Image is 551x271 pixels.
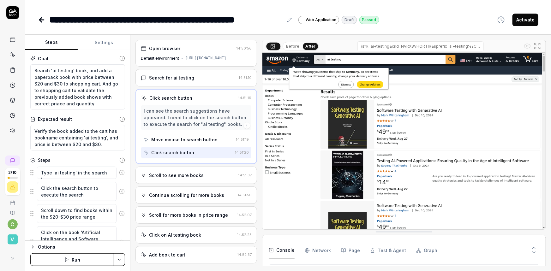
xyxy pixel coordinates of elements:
div: Draft [342,16,357,24]
button: Graph [416,242,437,259]
button: Console [269,242,295,259]
time: 14:52:07 [237,213,252,217]
button: Page [341,242,360,259]
a: Book a call with us [3,195,22,205]
button: c [8,219,18,229]
div: Open browser [149,45,180,52]
time: 14:51:37 [238,173,252,177]
button: Steps [25,35,78,50]
button: Before [284,43,302,50]
div: [URL][DOMAIN_NAME] [185,56,226,61]
button: Settings [78,35,130,50]
button: Test & Agent [370,242,406,259]
div: Click search button [149,95,192,101]
button: Options [30,243,125,251]
span: Web Application [306,17,336,23]
button: Remove step [117,185,127,198]
img: Screenshot [262,53,546,229]
div: Expected result [38,116,72,122]
a: New conversation [5,156,20,166]
div: Suggestions [30,204,125,223]
time: 14:50:56 [237,46,252,50]
button: Open in full screen [532,41,542,51]
div: Continue scrolling for more books [149,192,224,198]
button: Remove step [117,207,127,220]
div: Click search button [151,149,194,156]
time: 14:51:10 [239,75,252,80]
div: Suggestions [30,226,125,259]
div: Goal [38,55,48,62]
div: Options [38,243,125,251]
div: Suggestions [30,182,125,201]
button: Network [305,242,331,259]
time: 14:52:37 [237,252,252,257]
div: Suggestions [30,166,125,179]
button: v [3,229,22,246]
button: After [303,43,318,50]
div: Search for ai testing [149,74,194,81]
div: Passed [359,16,379,24]
a: Web Application [298,15,339,24]
time: 14:51:19 [238,96,251,100]
button: View version history [494,14,509,26]
time: 14:51:20 [235,150,249,155]
div: Move mouse to search button [151,136,218,143]
time: 14:52:23 [237,233,252,237]
div: Click on AI testing book [149,232,201,238]
a: Documentation [3,205,22,215]
time: 14:51:50 [238,193,252,197]
span: 2 / 10 [9,171,17,174]
button: Activate [512,14,538,26]
span: v [8,234,18,244]
div: Add book to cart [149,251,185,258]
button: Show all interative elements [522,41,532,51]
button: Click search button14:51:20 [141,147,251,158]
div: I can see the search suggestions have appeared. I need to click on the search button to execute t... [144,108,249,127]
button: Remove step [117,236,127,249]
div: Scroll to see more books [149,172,204,179]
time: 14:51:19 [236,137,249,142]
div: Scroll for more books in price range [149,212,228,218]
button: Move mouse to search button14:51:19 [141,134,251,145]
button: Run [30,253,114,266]
button: Remove step [117,166,127,179]
div: Steps [38,157,51,163]
div: Default environment [141,56,179,61]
